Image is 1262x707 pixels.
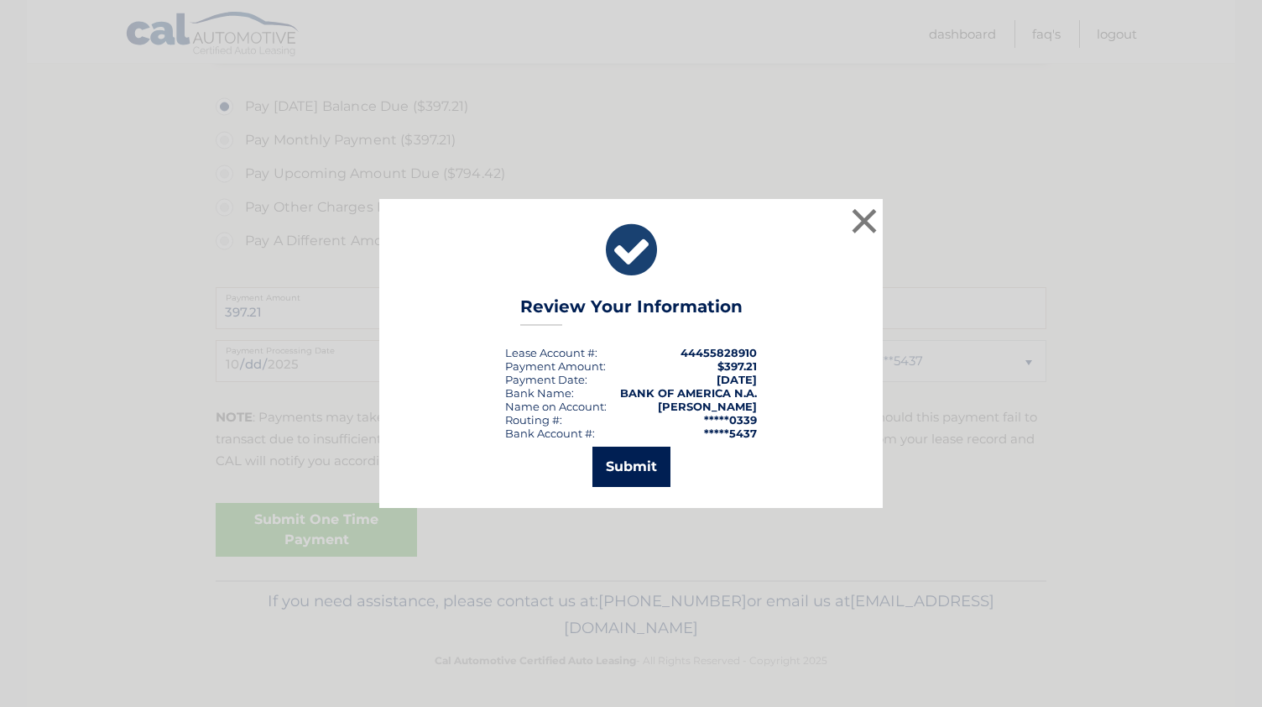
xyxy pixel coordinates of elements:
[592,447,670,487] button: Submit
[717,373,757,386] span: [DATE]
[717,359,757,373] span: $397.21
[681,346,757,359] strong: 44455828910
[505,373,585,386] span: Payment Date
[620,386,757,400] strong: BANK OF AMERICA N.A.
[520,296,743,326] h3: Review Your Information
[847,204,881,238] button: ×
[505,359,606,373] div: Payment Amount:
[505,427,595,440] div: Bank Account #:
[505,413,562,427] div: Routing #:
[505,346,597,359] div: Lease Account #:
[505,400,607,413] div: Name on Account:
[505,373,587,386] div: :
[658,400,757,413] strong: [PERSON_NAME]
[505,386,574,400] div: Bank Name:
